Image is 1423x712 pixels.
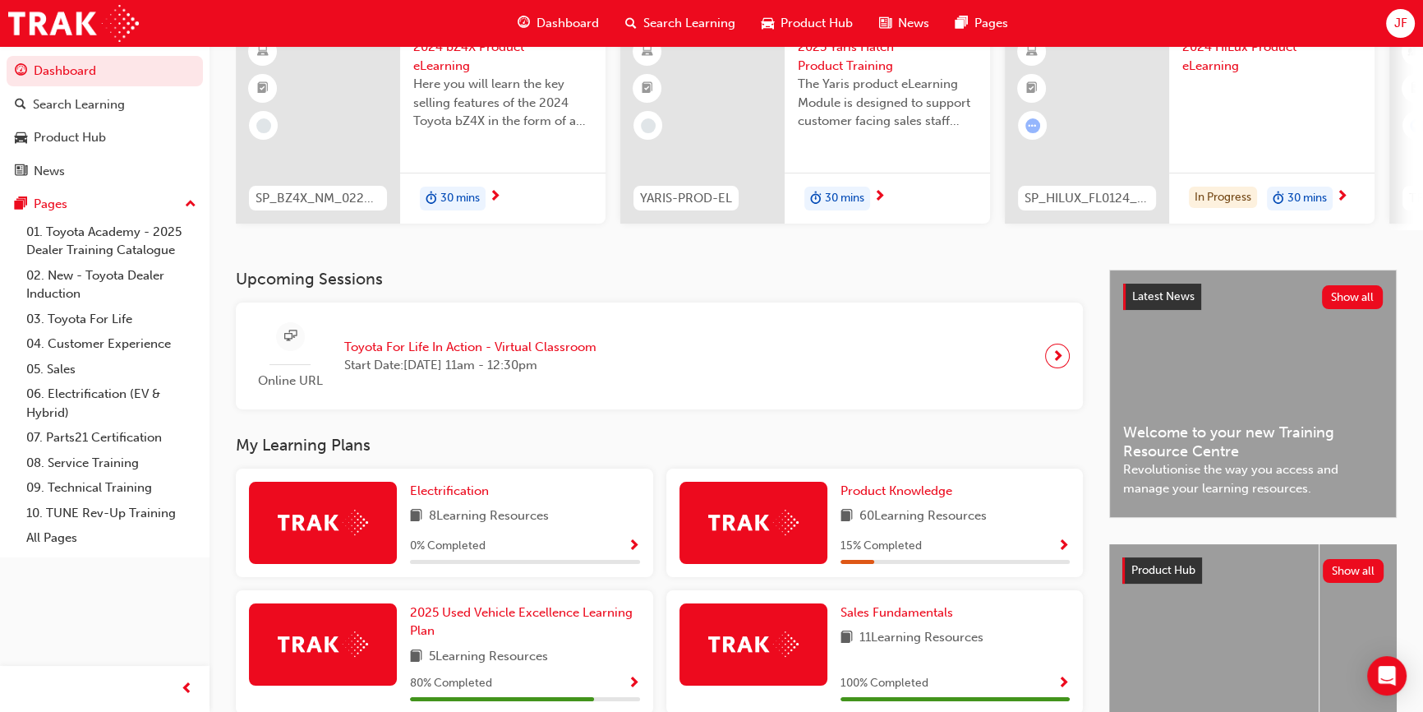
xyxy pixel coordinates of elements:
span: Show Progress [628,677,640,691]
a: 02. New - Toyota Dealer Induction [20,263,203,307]
span: JF [1393,14,1407,33]
a: Latest NewsShow allWelcome to your new Training Resource CentreRevolutionise the way you access a... [1109,270,1397,518]
div: In Progress [1189,187,1257,209]
span: Show Progress [1057,677,1070,691]
span: Search Learning [643,14,735,33]
span: next-icon [1336,190,1348,205]
span: Revolutionise the way you access and manage your learning resources. [1123,460,1383,497]
span: 80 % Completed [410,674,492,693]
span: booktick-icon [257,78,269,99]
button: Show Progress [1057,536,1070,557]
a: SP_HILUX_FL0124_EL2024 HiLux Product eLearningIn Progressduration-icon30 mins [1005,25,1375,224]
a: YARIS-PROD-EL2025 Yaris Hatch Product TrainingThe Yaris product eLearning Module is designed to s... [620,25,990,224]
span: 15 % Completed [840,537,922,556]
span: SP_HILUX_FL0124_EL [1025,189,1149,208]
a: 06. Electrification (EV & Hybrid) [20,381,203,425]
span: book-icon [410,506,422,527]
a: 05. Sales [20,357,203,382]
span: pages-icon [15,197,27,212]
span: next-icon [1052,344,1064,368]
span: guage-icon [518,13,530,34]
button: Pages [7,189,203,220]
button: Show all [1322,285,1384,309]
span: book-icon [840,506,853,527]
a: 03. Toyota For Life [20,307,203,332]
span: 11 Learning Resources [859,628,983,649]
div: Open Intercom Messenger [1367,656,1407,696]
a: Product HubShow all [1122,557,1384,584]
span: car-icon [762,13,774,34]
h3: Upcoming Sessions [236,270,1083,289]
img: Trak [708,631,799,657]
span: Sales Fundamentals [840,605,953,620]
div: News [34,162,65,181]
a: Dashboard [7,56,203,86]
a: pages-iconPages [942,7,1021,40]
a: Sales Fundamentals [840,603,960,622]
span: book-icon [840,628,853,649]
span: learningRecordVerb_ATTEMPT-icon [1025,118,1040,133]
a: News [7,156,203,187]
span: Here you will learn the key selling features of the 2024 Toyota bZ4X in the form of a virtual 6-p... [413,75,592,131]
span: booktick-icon [1026,78,1038,99]
span: Product Hub [781,14,853,33]
span: learningRecordVerb_NONE-icon [641,118,656,133]
button: Show all [1323,559,1384,583]
img: Trak [708,510,799,535]
span: 30 mins [825,189,864,208]
span: learningResourceType_ELEARNING-icon [257,41,269,62]
span: 5 Learning Resources [429,647,548,668]
span: Electrification [410,483,489,498]
a: SP_BZ4X_NM_0224_EL012024 bZ4X Product eLearningHere you will learn the key selling features of th... [236,25,606,224]
span: Online URL [249,372,331,391]
span: booktick-icon [642,78,653,99]
button: Show Progress [628,536,640,557]
span: YARIS-PROD-EL [640,189,732,208]
div: Pages [34,195,67,214]
span: Toyota For Life In Action - Virtual Classroom [344,338,596,357]
span: Pages [974,14,1008,33]
span: news-icon [879,13,891,34]
span: news-icon [15,164,27,179]
a: Search Learning [7,90,203,120]
span: car-icon [15,131,27,146]
span: Show Progress [628,539,640,554]
span: 60 Learning Resources [859,506,987,527]
span: up-icon [185,194,196,215]
span: 30 mins [1287,189,1327,208]
span: 30 mins [440,189,480,208]
img: Trak [278,631,368,657]
span: Latest News [1132,289,1195,303]
span: Product Hub [1131,563,1195,577]
span: 2025 Used Vehicle Excellence Learning Plan [410,605,633,639]
span: 8 Learning Resources [429,506,549,527]
span: pages-icon [956,13,968,34]
span: guage-icon [15,64,27,79]
a: Online URLToyota For Life In Action - Virtual ClassroomStart Date:[DATE] 11am - 12:30pm [249,316,1070,397]
span: Start Date: [DATE] 11am - 12:30pm [344,356,596,375]
button: Show Progress [1057,673,1070,694]
span: The Yaris product eLearning Module is designed to support customer facing sales staff with introd... [798,75,977,131]
span: Product Knowledge [840,483,952,498]
span: learningResourceType_ELEARNING-icon [642,41,653,62]
span: search-icon [625,13,637,34]
a: 04. Customer Experience [20,331,203,357]
a: 09. Technical Training [20,475,203,501]
span: 2024 HiLux Product eLearning [1182,38,1361,75]
span: 2025 Yaris Hatch Product Training [798,38,977,75]
a: guage-iconDashboard [504,7,612,40]
a: 08. Service Training [20,451,203,476]
span: learningResourceType_INSTRUCTOR_LED-icon [1411,41,1422,62]
a: 10. TUNE Rev-Up Training [20,501,203,526]
span: search-icon [15,98,26,113]
span: 0 % Completed [410,537,486,556]
a: All Pages [20,525,203,551]
span: duration-icon [426,188,437,210]
span: learningResourceType_ELEARNING-icon [1026,41,1038,62]
a: 2025 Used Vehicle Excellence Learning Plan [410,603,640,640]
span: News [898,14,929,33]
a: Latest NewsShow all [1123,284,1383,310]
a: 01. Toyota Academy - 2025 Dealer Training Catalogue [20,220,203,263]
a: Trak [8,5,139,42]
span: prev-icon [181,679,193,700]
